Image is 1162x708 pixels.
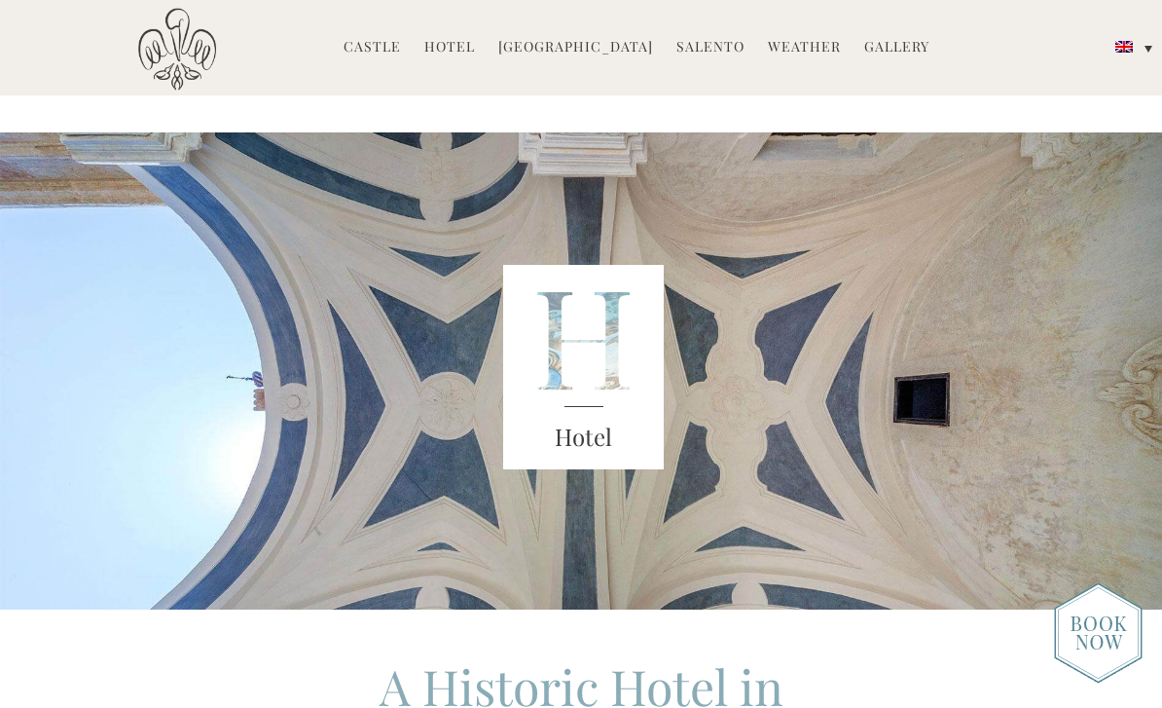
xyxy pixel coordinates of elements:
[676,37,744,59] a: Salento
[864,37,929,59] a: Gallery
[503,265,665,469] img: castello_header_block.png
[768,37,841,59] a: Weather
[344,37,401,59] a: Castle
[1115,41,1133,53] img: English
[138,8,216,91] img: Castello di Ugento
[503,420,665,455] h3: Hotel
[1054,582,1143,684] img: new-booknow.png
[424,37,475,59] a: Hotel
[498,37,653,59] a: [GEOGRAPHIC_DATA]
